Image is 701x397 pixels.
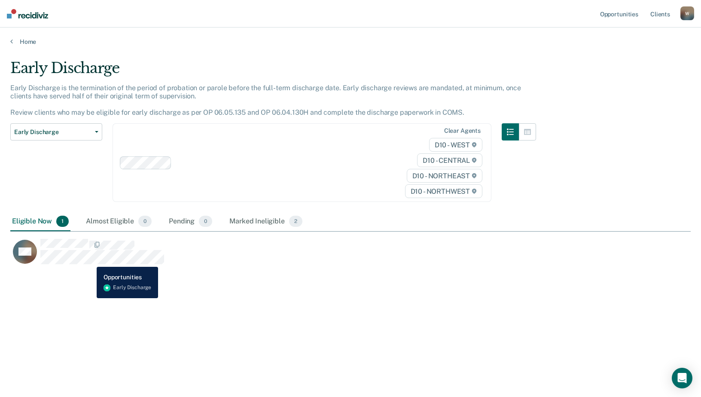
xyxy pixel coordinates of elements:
span: 0 [199,216,212,227]
a: Home [10,38,691,46]
span: D10 - WEST [429,138,482,152]
img: Recidiviz [7,9,48,18]
div: Open Intercom Messenger [672,368,692,388]
span: 0 [138,216,152,227]
span: D10 - CENTRAL [417,153,482,167]
div: CaseloadOpportunityCell-0386396 [10,238,606,273]
div: Pending0 [167,212,214,231]
p: Early Discharge is the termination of the period of probation or parole before the full-term disc... [10,84,521,117]
span: 1 [56,216,69,227]
button: Early Discharge [10,123,102,140]
div: Marked Ineligible2 [228,212,304,231]
div: Early Discharge [10,59,536,84]
span: 2 [289,216,302,227]
div: Almost Eligible0 [84,212,153,231]
div: Eligible Now1 [10,212,70,231]
div: Clear agents [444,127,481,134]
button: W [680,6,694,20]
span: D10 - NORTHWEST [405,184,482,198]
span: Early Discharge [14,128,91,136]
span: D10 - NORTHEAST [407,169,482,183]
